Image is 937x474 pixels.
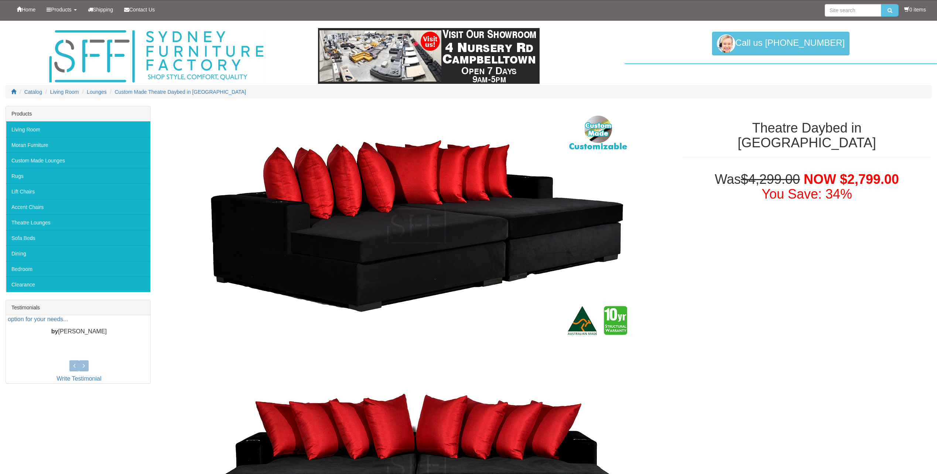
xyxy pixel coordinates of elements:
p: [PERSON_NAME] [8,327,150,336]
a: Write Testimonial [57,375,101,382]
span: Shipping [93,7,113,13]
del: $4,299.00 [741,172,800,187]
h1: Was [682,172,931,201]
a: Living Room [6,121,150,137]
a: Products [41,0,82,19]
a: Catalog [24,89,42,95]
a: Living Room [50,89,79,95]
a: Moran Furniture [6,137,150,152]
a: Custom Made Theatre Daybed in [GEOGRAPHIC_DATA] [115,89,246,95]
span: NOW $2,799.00 [804,172,899,187]
a: Lounges [87,89,107,95]
a: Custom Made Lounges [6,152,150,168]
a: Lift Chairs [6,183,150,199]
img: Sydney Furniture Factory [45,28,267,85]
a: Shipping [82,0,119,19]
span: Products [51,7,71,13]
a: Home [11,0,41,19]
input: Site search [825,4,881,17]
a: Dining [6,245,150,261]
div: Products [6,106,150,121]
a: Accent Chairs [6,199,150,214]
b: by [51,328,58,334]
a: Contact Us [119,0,160,19]
font: You Save: 34% [762,186,852,202]
a: Good service. They would listen and try to get the best option for your needs... [8,308,150,322]
a: Rugs [6,168,150,183]
a: Theatre Lounges [6,214,150,230]
span: Home [22,7,35,13]
li: 0 items [904,6,926,13]
div: Testimonials [6,300,150,315]
span: Contact Us [129,7,155,13]
a: Sofa Beds [6,230,150,245]
a: Clearance [6,276,150,292]
a: Bedroom [6,261,150,276]
h1: Theatre Daybed in [GEOGRAPHIC_DATA] [682,121,931,150]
